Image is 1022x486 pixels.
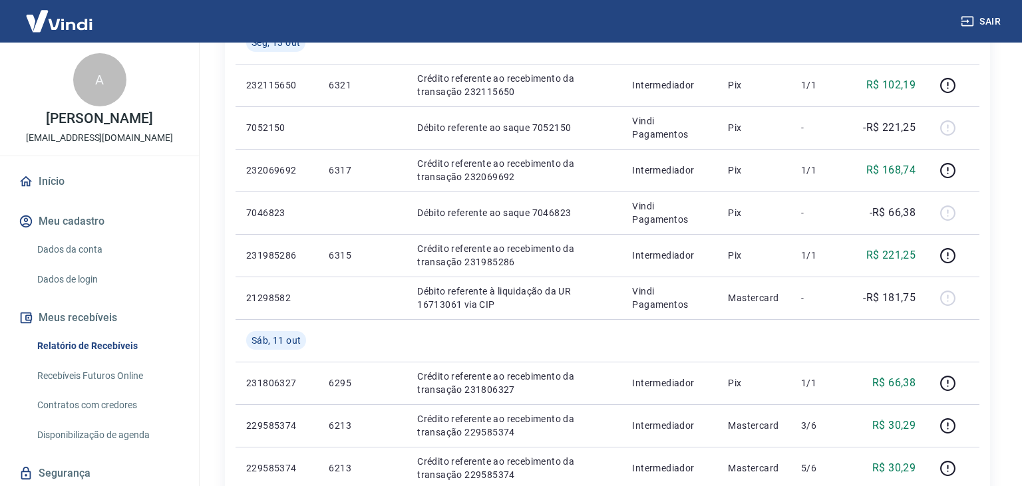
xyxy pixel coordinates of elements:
button: Meu cadastro [16,207,183,236]
p: R$ 102,19 [866,77,916,93]
a: Recebíveis Futuros Online [32,362,183,390]
button: Sair [958,9,1006,34]
p: -R$ 181,75 [863,290,916,306]
p: - [801,121,840,134]
a: Início [16,167,183,196]
p: Crédito referente ao recebimento da transação 231806327 [417,370,611,396]
span: Seg, 13 out [252,36,300,49]
p: Crédito referente ao recebimento da transação 232069692 [417,157,611,183]
p: R$ 221,25 [866,247,916,263]
p: Intermediador [632,461,707,475]
p: 6213 [329,419,396,432]
a: Dados da conta [32,236,183,263]
p: 6315 [329,249,396,262]
p: Vindi Pagamentos [632,114,707,141]
p: Pix [728,78,780,92]
p: Crédito referente ao recebimento da transação 229585374 [417,412,611,439]
p: Intermediador [632,376,707,390]
p: Mastercard [728,291,780,304]
p: Intermediador [632,419,707,432]
p: 232069692 [246,164,307,177]
p: Pix [728,376,780,390]
p: 1/1 [801,78,840,92]
p: Pix [728,121,780,134]
p: Intermediador [632,164,707,177]
p: 1/1 [801,164,840,177]
p: -R$ 221,25 [863,120,916,136]
p: Pix [728,164,780,177]
p: 7046823 [246,206,307,219]
p: 6295 [329,376,396,390]
a: Relatório de Recebíveis [32,332,183,360]
p: R$ 168,74 [866,162,916,178]
div: A [73,53,126,106]
a: Dados de login [32,266,183,293]
p: 231806327 [246,376,307,390]
p: -R$ 66,38 [870,205,916,221]
p: 21298582 [246,291,307,304]
img: Vindi [16,1,102,41]
p: Pix [728,249,780,262]
p: 229585374 [246,419,307,432]
p: 231985286 [246,249,307,262]
p: 6321 [329,78,396,92]
span: Sáb, 11 out [252,334,301,347]
p: - [801,291,840,304]
a: Disponibilização de agenda [32,422,183,449]
p: Intermediador [632,249,707,262]
p: R$ 30,29 [872,460,916,476]
p: Crédito referente ao recebimento da transação 231985286 [417,242,611,269]
p: Pix [728,206,780,219]
p: Débito referente ao saque 7046823 [417,206,611,219]
p: Débito referente à liquidação da UR 16713061 via CIP [417,285,611,311]
button: Meus recebíveis [16,303,183,332]
p: [EMAIL_ADDRESS][DOMAIN_NAME] [26,131,173,145]
p: Vindi Pagamentos [632,285,707,311]
p: Intermediador [632,78,707,92]
p: 1/1 [801,249,840,262]
p: Vindi Pagamentos [632,199,707,226]
p: Mastercard [728,461,780,475]
p: R$ 30,29 [872,418,916,433]
p: 1/1 [801,376,840,390]
p: - [801,206,840,219]
p: Crédito referente ao recebimento da transação 229585374 [417,455,611,481]
p: 5/6 [801,461,840,475]
p: 7052150 [246,121,307,134]
p: Crédito referente ao recebimento da transação 232115650 [417,72,611,98]
p: R$ 66,38 [872,375,916,391]
p: [PERSON_NAME] [46,112,152,126]
p: 229585374 [246,461,307,475]
p: 6317 [329,164,396,177]
a: Contratos com credores [32,392,183,419]
p: 3/6 [801,419,840,432]
p: Débito referente ao saque 7052150 [417,121,611,134]
p: Mastercard [728,419,780,432]
p: 232115650 [246,78,307,92]
p: 6213 [329,461,396,475]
